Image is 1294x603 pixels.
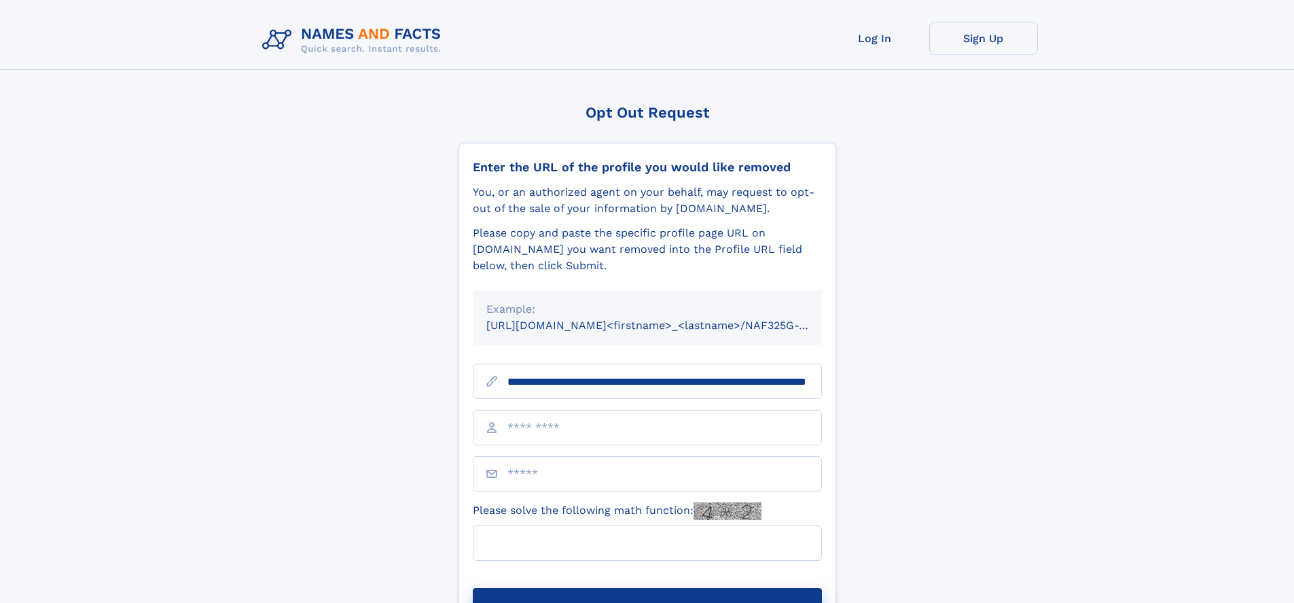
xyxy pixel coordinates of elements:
[486,301,808,317] div: Example:
[929,22,1038,55] a: Sign Up
[473,184,822,217] div: You, or an authorized agent on your behalf, may request to opt-out of the sale of your informatio...
[473,160,822,175] div: Enter the URL of the profile you would like removed
[473,502,761,520] label: Please solve the following math function:
[486,319,848,332] small: [URL][DOMAIN_NAME]<firstname>_<lastname>/NAF325G-xxxxxxxx
[473,225,822,274] div: Please copy and paste the specific profile page URL on [DOMAIN_NAME] you want removed into the Pr...
[257,22,452,58] img: Logo Names and Facts
[821,22,929,55] a: Log In
[459,104,836,121] div: Opt Out Request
